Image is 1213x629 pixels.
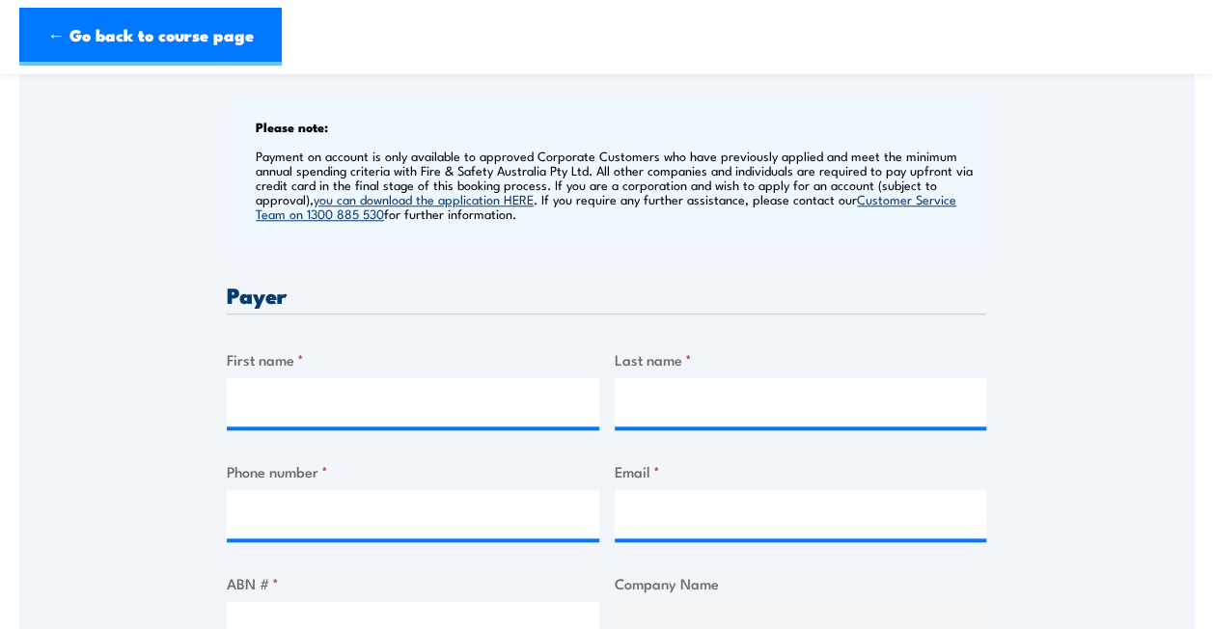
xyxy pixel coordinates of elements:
label: Phone number [227,460,599,482]
label: First name [227,348,599,370]
label: Last name [615,348,987,370]
p: Payment on account is only available to approved Corporate Customers who have previously applied ... [256,149,981,221]
a: ← Go back to course page [19,8,282,66]
label: Company Name [615,572,987,594]
a: Customer Service Team on 1300 885 530 [256,190,956,222]
b: Please note: [256,117,328,136]
label: ABN # [227,572,599,594]
a: you can download the application HERE [314,190,534,207]
label: Email [615,460,987,482]
h3: Payer [227,284,986,306]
